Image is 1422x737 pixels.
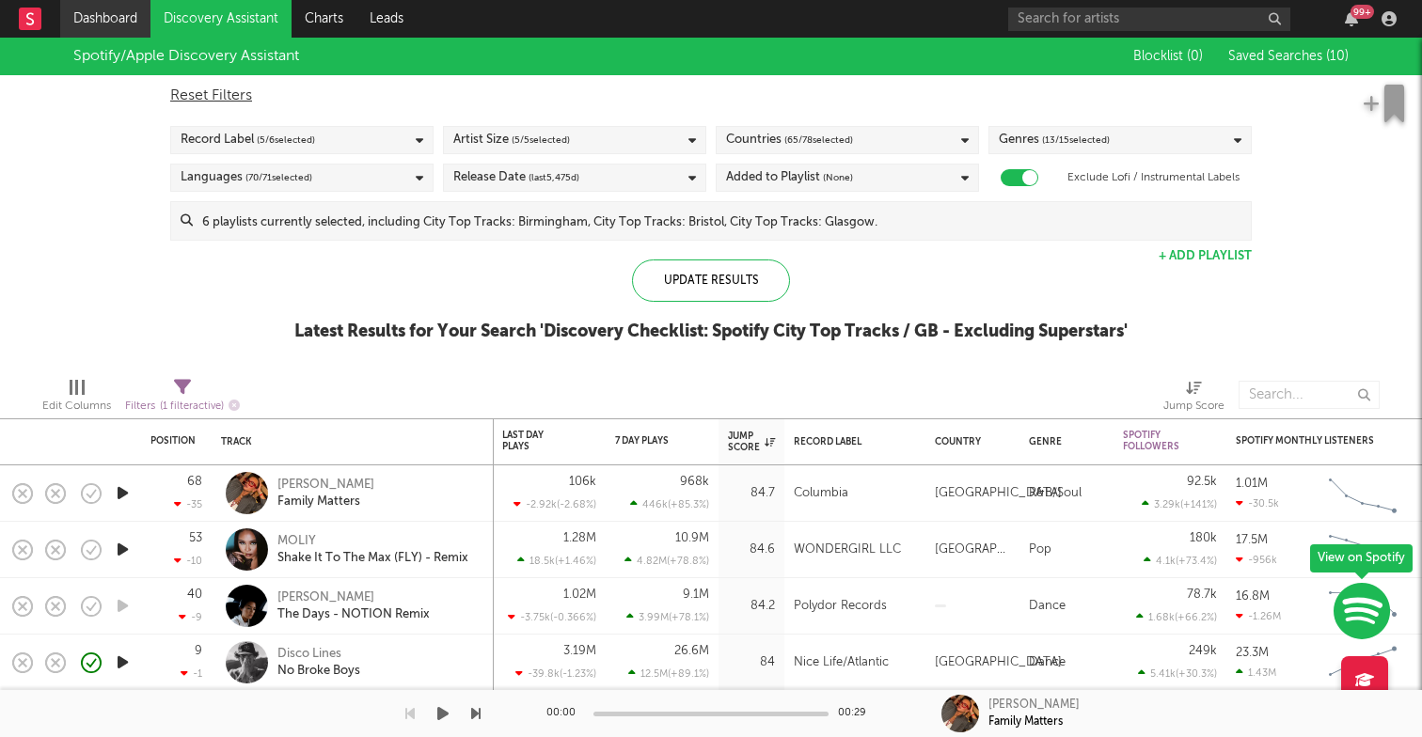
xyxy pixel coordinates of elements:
div: -35 [174,498,202,510]
div: [PERSON_NAME] [988,697,1080,713]
div: Filters(1 filter active) [125,371,240,426]
div: Shake It To The Max (FLY) - Remix [277,550,468,567]
div: Track [221,436,475,447]
div: Pop [1029,539,1051,561]
div: Artist Size [453,129,570,151]
div: 3.19M [563,645,596,657]
div: Spotify Followers [1123,430,1189,452]
div: Languages [181,166,312,189]
div: -3.75k ( -0.366 % ) [508,611,596,623]
div: Dance [1029,651,1066,674]
div: 84.2 [728,595,775,618]
div: 00:00 [546,702,584,725]
div: 16.8M [1236,590,1270,603]
div: -2.92k ( -2.68 % ) [513,498,596,510]
div: [GEOGRAPHIC_DATA] [935,651,1062,674]
div: Disco Lines [277,646,360,663]
div: Jump Score [1163,371,1224,426]
div: Genre [1029,436,1095,447]
div: Jump Score [728,431,775,453]
div: 446k ( +85.3 % ) [630,498,709,510]
div: -30.5k [1236,497,1279,510]
div: Spotify Monthly Listeners [1236,435,1377,447]
div: Latest Results for Your Search ' Discovery Checklist: Spotify City Top Tracks / GB - Excluding Su... [294,321,1128,343]
div: 4.1k ( +73.4 % ) [1144,555,1217,567]
div: 12.5M ( +89.1 % ) [628,667,709,680]
div: The Days - NOTION Remix [277,606,430,623]
div: Filters [125,395,240,418]
div: 7 Day Plays [615,435,681,447]
div: 23.3M [1236,647,1269,659]
div: Jump Score [1163,395,1224,417]
div: 68 [187,476,202,488]
div: Genres [999,129,1110,151]
div: -9 [179,611,202,623]
div: 84.7 [728,482,775,505]
input: Search for artists [1008,8,1290,31]
button: 99+ [1345,11,1358,26]
svg: Chart title [1320,526,1405,573]
span: ( 13 / 15 selected) [1042,129,1110,151]
div: No Broke Boys [277,663,360,680]
div: 249k [1189,645,1217,657]
div: 10.9M [675,532,709,544]
span: ( 10 ) [1326,50,1349,63]
a: MOLIYShake It To The Max (FLY) - Remix [277,533,468,567]
input: 6 playlists currently selected, including City Top Tracks: Birmingham, City Top Tracks: Bristol, ... [193,202,1251,240]
div: 78.7k [1187,588,1217,601]
div: Reset Filters [170,85,1252,107]
span: ( 0 ) [1187,50,1203,63]
div: Countries [726,129,853,151]
div: Country [935,436,1001,447]
div: 1.43M [1236,666,1276,679]
div: [PERSON_NAME] [277,477,374,494]
span: (last 5,475 d) [529,166,579,189]
div: 1.02M [563,588,596,601]
div: 99 + [1351,5,1374,19]
span: ( 65 / 78 selected) [784,129,853,151]
span: ( 1 filter active) [160,401,224,412]
div: Edit Columns [42,371,111,426]
div: 40 [187,588,202,601]
div: Update Results [632,259,790,302]
div: View on Spotify [1310,544,1413,572]
div: Added to Playlist [726,166,853,189]
div: Record Label [181,129,315,151]
div: 92.5k [1187,476,1217,488]
div: Family Matters [277,494,374,510]
span: ( 5 / 5 selected) [512,129,570,151]
svg: Chart title [1320,639,1405,686]
div: Position [150,435,196,447]
div: 26.6M [674,645,709,657]
div: 17.5M [1236,534,1268,546]
a: [PERSON_NAME]Family Matters [277,477,374,510]
div: 84 [728,651,775,674]
div: -956k [1236,554,1277,566]
div: -1.26M [1236,610,1281,622]
span: Blocklist [1133,50,1203,63]
div: -39.8k ( -1.23 % ) [515,667,596,680]
div: 9 [195,645,202,657]
a: [PERSON_NAME]The Days - NOTION Remix [277,589,430,623]
div: 00:29 [838,702,876,725]
span: ( 5 / 6 selected) [257,129,315,151]
div: Polydor Records [794,595,887,618]
div: 106k [569,476,596,488]
input: Search... [1239,381,1380,409]
div: Dance [1029,595,1066,618]
div: 1.28M [563,532,596,544]
button: Saved Searches (10) [1223,49,1349,64]
div: [GEOGRAPHIC_DATA] [935,539,1010,561]
div: MOLIY [277,533,468,550]
div: 9.1M [683,588,709,601]
div: Nice Life/Atlantic [794,651,889,674]
span: (None) [823,166,853,189]
div: Last Day Plays [502,430,568,452]
div: 1.68k ( +66.2 % ) [1136,611,1217,623]
span: Saved Searches [1228,50,1349,63]
button: + Add Playlist [1159,250,1252,262]
div: -10 [174,555,202,567]
div: 180k [1190,532,1217,544]
div: 1.01M [1236,478,1268,490]
div: [GEOGRAPHIC_DATA] [935,482,1062,505]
